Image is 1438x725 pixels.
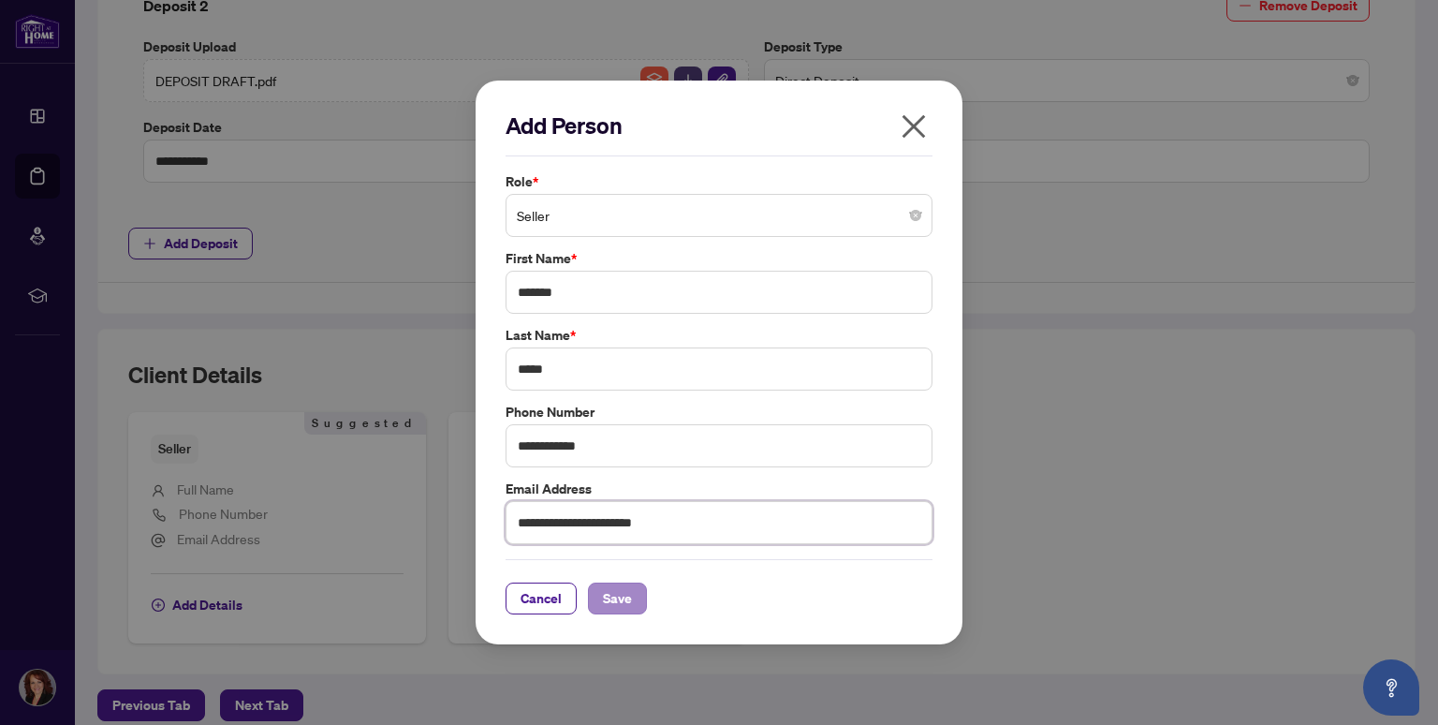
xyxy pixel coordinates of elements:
[506,171,932,192] label: Role
[899,111,929,141] span: close
[603,584,632,614] span: Save
[521,584,562,614] span: Cancel
[588,583,647,614] button: Save
[1363,659,1419,716] button: Open asap
[517,198,921,233] span: Seller
[506,111,932,141] h2: Add Person
[506,583,577,614] button: Cancel
[506,325,932,346] label: Last Name
[506,479,932,499] label: Email Address
[910,210,921,221] span: close-circle
[506,248,932,269] label: First Name
[506,402,932,422] label: Phone Number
